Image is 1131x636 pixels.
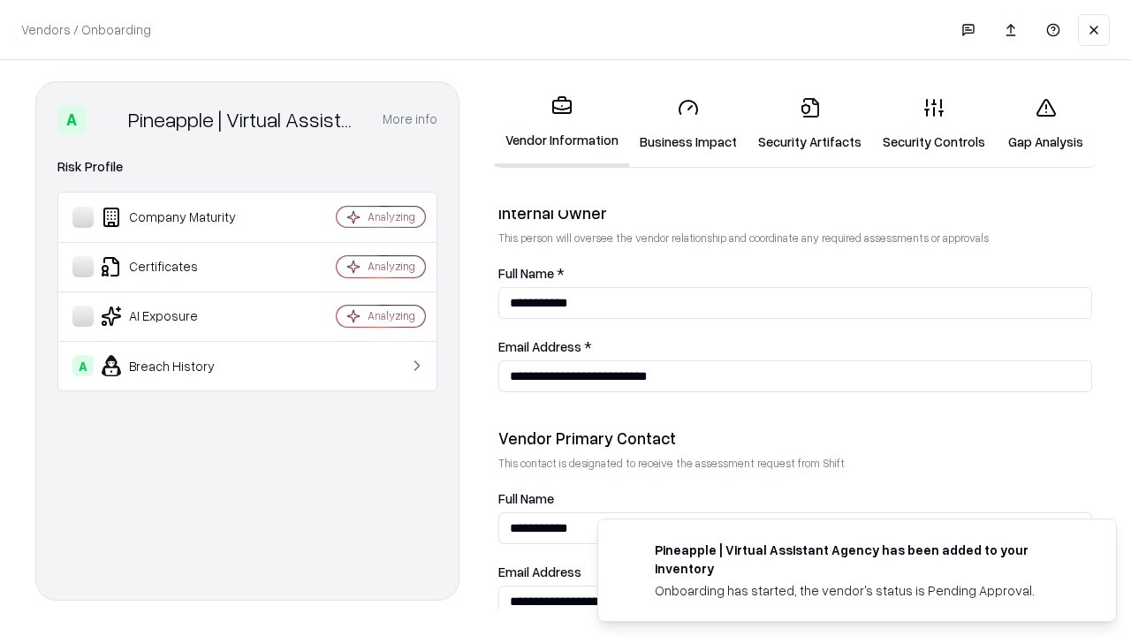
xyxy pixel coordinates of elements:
label: Full Name * [498,267,1092,280]
div: Certificates [72,256,284,277]
div: Pineapple | Virtual Assistant Agency [128,105,361,133]
div: Analyzing [368,308,415,323]
div: Company Maturity [72,207,284,228]
p: This person will oversee the vendor relationship and coordinate any required assessments or appro... [498,231,1092,246]
a: Business Impact [629,83,748,165]
div: A [57,105,86,133]
label: Email Address * [498,340,1092,353]
a: Vendor Information [495,81,629,167]
div: Pineapple | Virtual Assistant Agency has been added to your inventory [655,541,1074,578]
div: Risk Profile [57,156,437,178]
label: Email Address [498,565,1092,579]
div: A [72,355,94,376]
div: Analyzing [368,259,415,274]
p: Vendors / Onboarding [21,20,151,39]
a: Security Controls [872,83,996,165]
div: Analyzing [368,209,415,224]
div: Vendor Primary Contact [498,428,1092,449]
img: trypineapple.com [619,541,641,562]
p: This contact is designated to receive the assessment request from Shift [498,456,1092,471]
img: Pineapple | Virtual Assistant Agency [93,105,121,133]
div: Internal Owner [498,202,1092,223]
div: Onboarding has started, the vendor's status is Pending Approval. [655,581,1074,600]
div: AI Exposure [72,306,284,327]
button: More info [383,103,437,135]
label: Full Name [498,492,1092,505]
a: Security Artifacts [748,83,872,165]
a: Gap Analysis [996,83,1096,165]
div: Breach History [72,355,284,376]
